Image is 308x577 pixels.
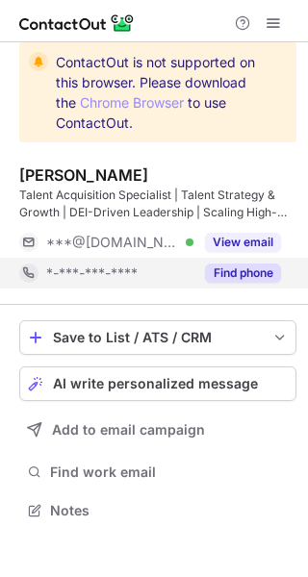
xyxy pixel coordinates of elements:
[19,187,296,221] div: Talent Acquisition Specialist | Talent Strategy & Growth | DEI-Driven Leadership | Scaling High-I...
[19,12,135,35] img: ContactOut v5.3.10
[19,320,296,355] button: save-profile-one-click
[53,376,258,391] span: AI write personalized message
[53,330,263,345] div: Save to List / ATS / CRM
[19,459,296,486] button: Find work email
[19,413,296,447] button: Add to email campaign
[56,52,262,133] span: ContactOut is not supported on this browser. Please download the to use ContactOut.
[80,94,184,111] a: Chrome Browser
[50,502,289,519] span: Notes
[205,233,281,252] button: Reveal Button
[205,263,281,283] button: Reveal Button
[46,234,179,251] span: ***@[DOMAIN_NAME]
[19,497,296,524] button: Notes
[50,464,289,481] span: Find work email
[52,422,205,438] span: Add to email campaign
[19,165,148,185] div: [PERSON_NAME]
[29,52,48,71] img: warning
[19,366,296,401] button: AI write personalized message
